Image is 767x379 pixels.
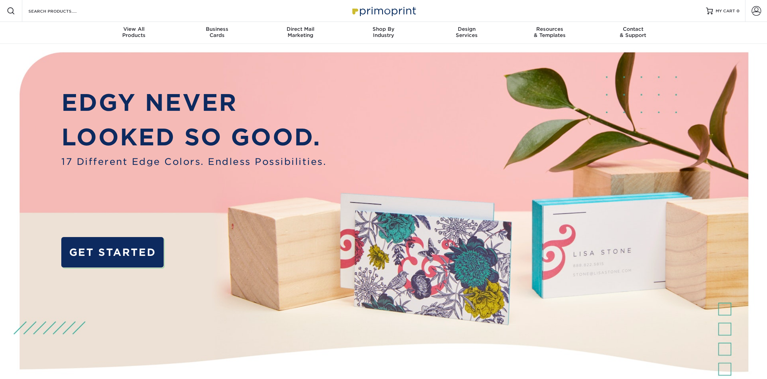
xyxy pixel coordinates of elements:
[61,237,164,267] a: GET STARTED
[61,120,326,155] p: LOOKED SO GOOD.
[61,86,326,120] p: EDGY NEVER
[425,22,508,44] a: DesignServices
[176,22,259,44] a: BusinessCards
[176,26,259,38] div: Cards
[176,26,259,32] span: Business
[349,3,418,18] img: Primoprint
[425,26,508,38] div: Services
[342,26,425,38] div: Industry
[92,26,176,32] span: View All
[259,22,342,44] a: Direct MailMarketing
[508,26,591,32] span: Resources
[425,26,508,32] span: Design
[342,26,425,32] span: Shop By
[92,22,176,44] a: View AllProducts
[259,26,342,32] span: Direct Mail
[508,22,591,44] a: Resources& Templates
[508,26,591,38] div: & Templates
[28,7,95,15] input: SEARCH PRODUCTS.....
[591,26,675,38] div: & Support
[737,9,740,13] span: 0
[92,26,176,38] div: Products
[342,22,425,44] a: Shop ByIndustry
[591,22,675,44] a: Contact& Support
[61,155,326,168] span: 17 Different Edge Colors. Endless Possibilities.
[591,26,675,32] span: Contact
[716,8,735,14] span: MY CART
[259,26,342,38] div: Marketing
